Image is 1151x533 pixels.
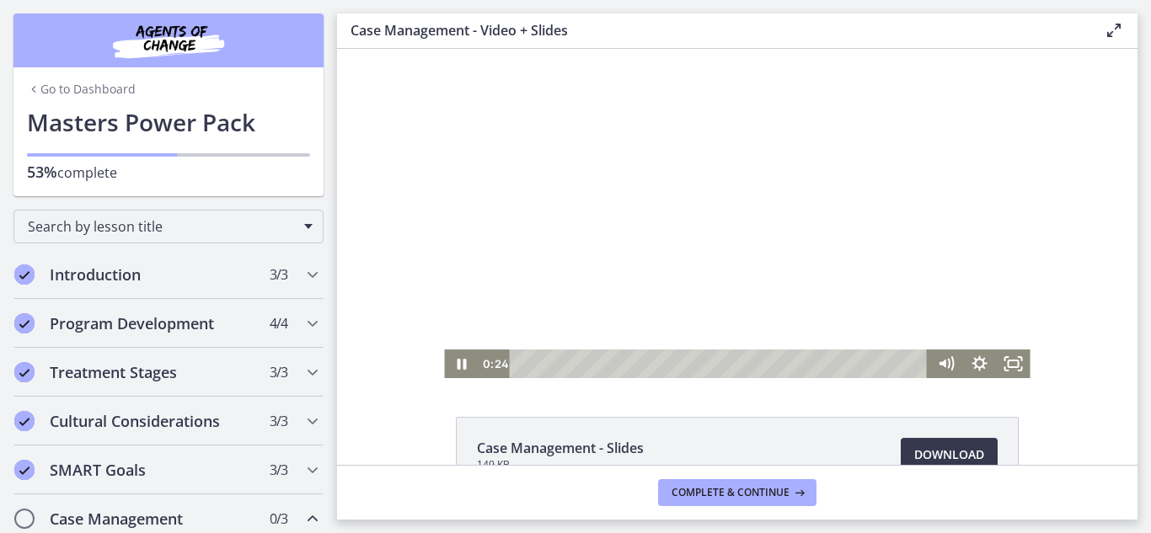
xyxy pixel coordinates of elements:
[14,264,35,285] i: Completed
[50,264,255,285] h2: Introduction
[67,20,270,61] img: Agents of Change
[477,458,644,472] span: 149 KB
[50,313,255,333] h2: Program Development
[50,460,255,480] h2: SMART Goals
[626,301,660,329] button: Show settings menu
[14,313,35,333] i: Completed
[27,162,310,183] p: complete
[50,509,255,529] h2: Case Management
[14,411,35,431] i: Completed
[13,210,324,243] div: Search by lesson title
[28,217,296,236] span: Search by lesson title
[270,460,287,480] span: 3 / 3
[658,479,816,506] button: Complete & continue
[27,104,310,140] h1: Masters Power Pack
[337,49,1138,378] iframe: Video Lesson
[672,486,790,499] span: Complete & continue
[50,411,255,431] h2: Cultural Considerations
[592,301,626,329] button: Mute
[901,438,998,472] a: Download
[50,362,255,382] h2: Treatment Stages
[270,313,287,333] span: 4 / 4
[14,460,35,480] i: Completed
[270,411,287,431] span: 3 / 3
[270,264,287,285] span: 3 / 3
[14,362,35,382] i: Completed
[914,445,984,465] span: Download
[477,438,644,458] span: Case Management - Slides
[660,301,693,329] button: Fullscreen
[270,509,287,529] span: 0 / 3
[270,362,287,382] span: 3 / 3
[27,81,136,98] a: Go to Dashboard
[27,162,57,182] span: 53%
[351,20,1077,40] h3: Case Management - Video + Slides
